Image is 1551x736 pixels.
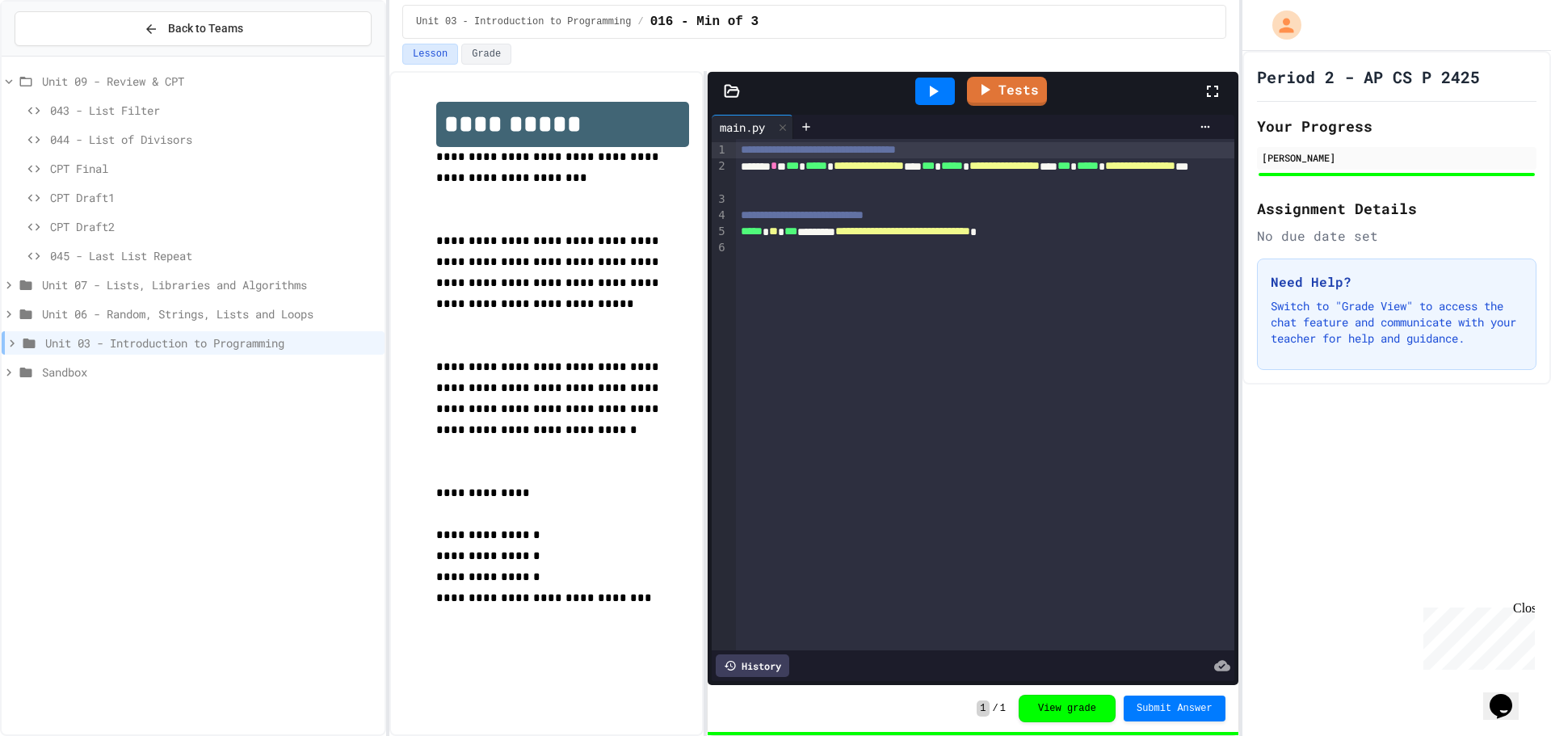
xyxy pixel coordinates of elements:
div: 5 [712,224,728,240]
span: Unit 03 - Introduction to Programming [416,15,631,28]
span: / [637,15,643,28]
div: 2 [712,158,728,191]
div: Chat with us now!Close [6,6,111,103]
iframe: chat widget [1483,671,1535,720]
button: Grade [461,44,511,65]
span: CPT Draft2 [50,218,378,235]
span: Back to Teams [168,20,243,37]
button: Submit Answer [1124,696,1225,721]
span: CPT Final [50,160,378,177]
h3: Need Help? [1271,272,1523,292]
span: Unit 09 - Review & CPT [42,73,378,90]
span: Unit 06 - Random, Strings, Lists and Loops [42,305,378,322]
div: main.py [712,115,793,139]
p: Switch to "Grade View" to access the chat feature and communicate with your teacher for help and ... [1271,298,1523,347]
span: 045 - Last List Repeat [50,247,378,264]
div: 1 [712,142,728,158]
span: CPT Draft1 [50,189,378,206]
div: No due date set [1257,226,1536,246]
span: Sandbox [42,364,378,381]
h2: Assignment Details [1257,197,1536,220]
span: Unit 07 - Lists, Libraries and Algorithms [42,276,378,293]
span: 1 [1000,702,1006,715]
h2: Your Progress [1257,115,1536,137]
div: [PERSON_NAME] [1262,150,1532,165]
iframe: chat widget [1417,601,1535,670]
span: / [993,702,998,715]
span: 044 - List of Divisors [50,131,378,148]
span: Submit Answer [1137,702,1213,715]
div: 4 [712,208,728,224]
button: View grade [1019,695,1116,722]
button: Back to Teams [15,11,372,46]
a: Tests [967,77,1047,106]
button: Lesson [402,44,458,65]
div: 3 [712,191,728,208]
span: 016 - Min of 3 [650,12,759,32]
span: Unit 03 - Introduction to Programming [45,334,378,351]
div: My Account [1255,6,1305,44]
div: History [716,654,789,677]
span: 1 [977,700,989,717]
span: 043 - List Filter [50,102,378,119]
div: 6 [712,240,728,256]
h1: Period 2 - AP CS P 2425 [1257,65,1480,88]
div: main.py [712,119,773,136]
